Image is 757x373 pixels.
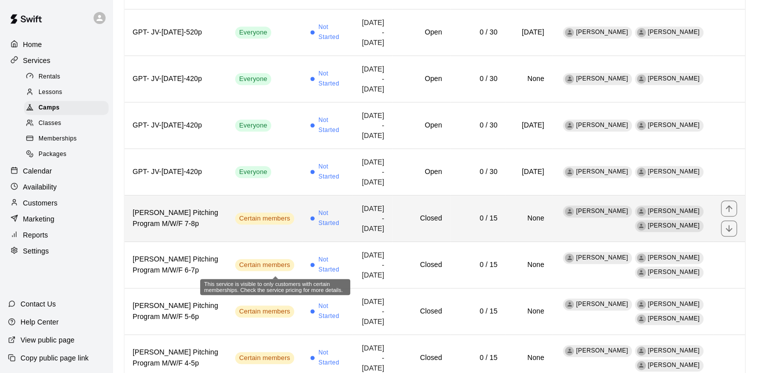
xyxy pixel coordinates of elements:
h6: Closed [400,352,442,363]
a: Lessons [24,84,113,100]
div: This service is visible to only customers with certain memberships. Check the service pricing for... [235,305,294,317]
span: Lessons [39,87,63,97]
p: Marketing [23,214,55,224]
h6: [PERSON_NAME] Pitching Program M/W/F 5-6p [133,300,219,322]
a: Camps [24,100,113,116]
div: Rentals [24,70,109,84]
span: Rentals [39,72,61,82]
p: Home [23,39,42,49]
span: Not Started [318,162,344,182]
h6: Open [400,27,442,38]
span: Everyone [235,28,271,37]
span: [PERSON_NAME] [576,207,628,214]
h6: GPT- JV-[DATE]-420p [133,166,219,177]
h6: None [513,73,544,84]
td: [DATE] - [DATE] [352,102,392,149]
div: Lessons [24,85,109,99]
span: [PERSON_NAME] [648,361,700,368]
h6: 0 / 30 [458,73,498,84]
p: Reports [23,230,48,240]
p: Contact Us [21,299,56,309]
span: Not Started [318,69,344,89]
h6: None [513,306,544,317]
p: Services [23,55,51,65]
h6: 0 / 15 [458,352,498,363]
span: [PERSON_NAME] [648,254,700,261]
span: [PERSON_NAME] [648,168,700,175]
a: Rentals [24,69,113,84]
p: Copy public page link [21,353,89,363]
div: Jose Pena [637,253,646,262]
div: Tyler Disney [565,28,574,37]
h6: Closed [400,306,442,317]
div: Austin Brownell [637,221,646,230]
div: Packages [24,147,109,161]
span: Certain members [235,260,294,270]
h6: GPT- JV-[DATE]-420p [133,120,219,131]
div: Josh Smith [565,253,574,262]
a: Packages [24,147,113,162]
span: [PERSON_NAME] [648,207,700,214]
div: Austin Brownell [637,361,646,370]
span: Certain members [235,307,294,316]
span: Not Started [318,208,344,228]
span: Not Started [318,22,344,42]
a: Availability [8,179,105,194]
span: Certain members [235,353,294,363]
h6: 0 / 15 [458,259,498,270]
span: [PERSON_NAME] [576,254,628,261]
span: Not Started [318,301,344,321]
a: Settings [8,243,105,258]
div: Jose Pena [637,207,646,216]
span: Not Started [318,255,344,275]
h6: None [513,259,544,270]
span: Camps [39,103,60,113]
span: [PERSON_NAME] [576,347,628,354]
h6: Closed [400,259,442,270]
div: This service is visible to only customers with certain memberships. Check the service pricing for... [235,352,294,364]
a: Calendar [8,163,105,178]
div: Jose Pena [637,346,646,355]
span: [PERSON_NAME] [576,300,628,307]
div: This service is visible to all of your customers [235,73,271,85]
a: Marketing [8,211,105,226]
h6: 0 / 15 [458,213,498,224]
h6: 0 / 30 [458,120,498,131]
div: Customers [8,195,105,210]
a: Home [8,37,105,52]
span: Everyone [235,167,271,177]
h6: 0 / 30 [458,166,498,177]
td: [DATE] - [DATE] [352,195,392,242]
a: Classes [24,116,113,131]
div: This service is visible to all of your customers [235,166,271,178]
div: Nik Jehle [637,74,646,83]
h6: GPT- JV-[DATE]-420p [133,73,219,84]
div: This service is visible to all of your customers [235,26,271,38]
div: Nik Jehle [637,167,646,176]
span: [PERSON_NAME] [648,300,700,307]
p: Customers [23,198,58,208]
span: Certain members [235,214,294,223]
div: This service is visible to only customers with certain memberships. Check the service pricing for... [235,212,294,224]
span: [PERSON_NAME] [648,75,700,82]
a: Memberships [24,131,113,147]
p: Availability [23,182,57,192]
h6: 0 / 30 [458,27,498,38]
td: [DATE] - [DATE] [352,288,392,335]
div: Austin Brownell [637,314,646,323]
div: Memberships [24,132,109,146]
span: [PERSON_NAME] [648,268,700,275]
h6: GPT- JV-[DATE]-520p [133,27,219,38]
p: Help Center [21,317,59,327]
span: Classes [39,118,61,128]
p: Calendar [23,166,52,176]
span: [PERSON_NAME] [576,168,628,175]
h6: Closed [400,213,442,224]
a: Reports [8,227,105,242]
p: Settings [23,246,49,256]
div: Josh Smith [565,346,574,355]
h6: 0 / 15 [458,306,498,317]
